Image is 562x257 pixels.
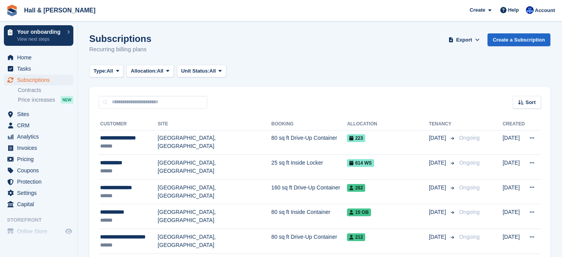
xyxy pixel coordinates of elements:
[17,154,64,165] span: Pricing
[459,234,480,240] span: Ongoing
[4,109,73,120] a: menu
[503,155,525,180] td: [DATE]
[470,6,485,14] span: Create
[17,131,64,142] span: Analytics
[17,188,64,198] span: Settings
[4,52,73,63] a: menu
[271,155,347,180] td: 25 sq ft Inside Locker
[459,160,480,166] span: Ongoing
[210,67,216,75] span: All
[271,130,347,155] td: 80 sq ft Drive-Up Container
[503,130,525,155] td: [DATE]
[347,118,429,130] th: Allocation
[107,67,113,75] span: All
[17,226,64,237] span: Online Store
[6,5,18,16] img: stora-icon-8386f47178a22dfd0bd8f6a31ec36ba5ce8667c1dd55bd0f319d3a0aa187defe.svg
[21,4,99,17] a: Hall & [PERSON_NAME]
[503,179,525,204] td: [DATE]
[158,118,271,130] th: Site
[17,36,63,43] p: View next steps
[17,165,64,176] span: Coupons
[17,52,64,63] span: Home
[61,96,73,104] div: NEW
[131,67,157,75] span: Allocation:
[503,229,525,254] td: [DATE]
[429,233,448,241] span: [DATE]
[89,33,151,44] h1: Subscriptions
[99,118,158,130] th: Customer
[4,165,73,176] a: menu
[17,29,63,35] p: Your onboarding
[487,33,550,46] a: Create a Subscription
[158,155,271,180] td: [GEOGRAPHIC_DATA], [GEOGRAPHIC_DATA]
[347,134,365,142] span: 223
[17,199,64,210] span: Capital
[271,229,347,254] td: 80 sq ft Drive-Up Container
[158,229,271,254] td: [GEOGRAPHIC_DATA], [GEOGRAPHIC_DATA]
[271,118,347,130] th: Booking
[18,87,73,94] a: Contracts
[17,63,64,74] span: Tasks
[4,63,73,74] a: menu
[17,176,64,187] span: Protection
[459,135,480,141] span: Ongoing
[271,204,347,229] td: 80 sq ft Inside Container
[4,131,73,142] a: menu
[526,6,534,14] img: Claire Banham
[18,96,55,104] span: Price increases
[429,159,448,167] span: [DATE]
[4,120,73,131] a: menu
[447,33,481,46] button: Export
[4,199,73,210] a: menu
[4,188,73,198] a: menu
[456,36,472,44] span: Export
[459,209,480,215] span: Ongoing
[7,216,77,224] span: Storefront
[89,65,123,78] button: Type: All
[157,67,163,75] span: All
[347,208,371,216] span: 15 OB
[181,67,210,75] span: Unit Status:
[508,6,519,14] span: Help
[17,75,64,85] span: Subscriptions
[347,184,365,192] span: 282
[4,154,73,165] a: menu
[429,134,448,142] span: [DATE]
[17,142,64,153] span: Invoices
[503,118,525,130] th: Created
[158,179,271,204] td: [GEOGRAPHIC_DATA], [GEOGRAPHIC_DATA]
[429,184,448,192] span: [DATE]
[526,99,536,106] span: Sort
[94,67,107,75] span: Type:
[4,25,73,46] a: Your onboarding View next steps
[271,179,347,204] td: 160 sq ft Drive-Up Container
[429,208,448,216] span: [DATE]
[429,118,456,130] th: Tenancy
[17,120,64,131] span: CRM
[127,65,174,78] button: Allocation: All
[158,204,271,229] td: [GEOGRAPHIC_DATA], [GEOGRAPHIC_DATA]
[177,65,226,78] button: Unit Status: All
[347,159,374,167] span: 614 WS
[4,226,73,237] a: menu
[503,204,525,229] td: [DATE]
[535,7,555,14] span: Account
[347,233,365,241] span: 212
[18,96,73,104] a: Price increases NEW
[17,109,64,120] span: Sites
[4,75,73,85] a: menu
[64,227,73,236] a: Preview store
[4,176,73,187] a: menu
[89,45,151,54] p: Recurring billing plans
[459,184,480,191] span: Ongoing
[4,142,73,153] a: menu
[158,130,271,155] td: [GEOGRAPHIC_DATA], [GEOGRAPHIC_DATA]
